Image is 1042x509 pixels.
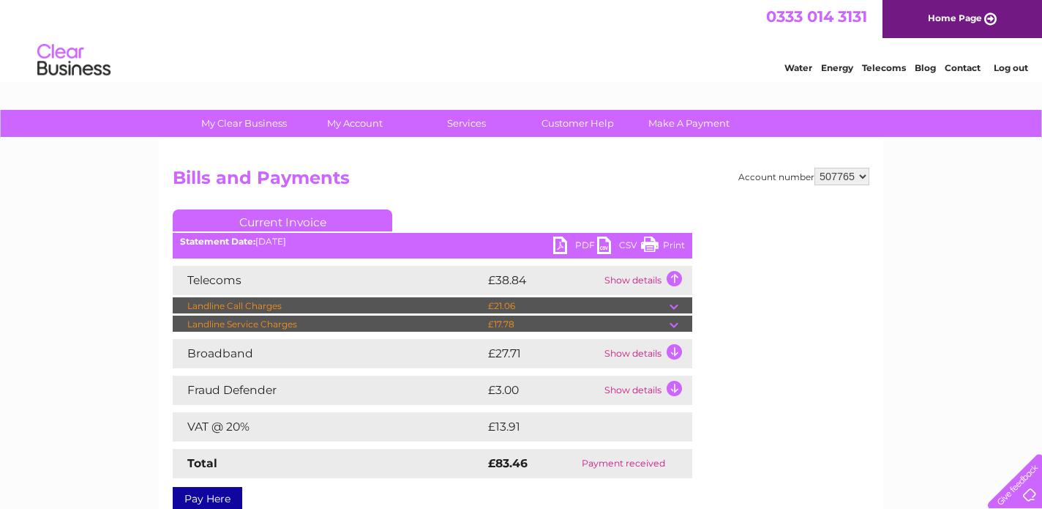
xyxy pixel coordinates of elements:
a: Contact [945,62,981,73]
td: £3.00 [484,376,601,405]
a: Print [641,237,685,258]
div: [DATE] [173,237,692,247]
a: Log out [994,62,1028,73]
td: £21.06 [484,297,670,315]
div: Account number [738,168,869,185]
td: VAT @ 20% [173,412,484,442]
a: CSV [597,237,641,258]
td: Fraud Defender [173,376,484,405]
td: Broadband [173,339,484,368]
strong: £83.46 [488,456,528,470]
td: £17.78 [484,316,670,333]
a: 0333 014 3131 [766,7,867,26]
td: Payment received [555,449,692,478]
img: logo.png [37,38,111,83]
a: Water [784,62,812,73]
div: Clear Business is a trading name of Verastar Limited (registered in [GEOGRAPHIC_DATA] No. 3667643... [176,8,868,71]
td: Telecoms [173,266,484,295]
td: Landline Call Charges [173,297,484,315]
h2: Bills and Payments [173,168,869,196]
td: £13.91 [484,412,660,442]
td: Show details [601,376,692,405]
td: £27.71 [484,339,601,368]
a: Telecoms [862,62,906,73]
a: My Account [295,110,416,137]
a: Customer Help [517,110,638,137]
a: Blog [915,62,936,73]
a: Services [406,110,527,137]
strong: Total [187,456,217,470]
a: My Clear Business [184,110,304,137]
td: Show details [601,339,692,368]
a: Energy [821,62,853,73]
td: £38.84 [484,266,601,295]
a: Current Invoice [173,209,392,231]
a: PDF [553,237,597,258]
td: Show details [601,266,692,295]
b: Statement Date: [180,236,255,247]
a: Make A Payment [629,110,749,137]
td: Landline Service Charges [173,316,484,333]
